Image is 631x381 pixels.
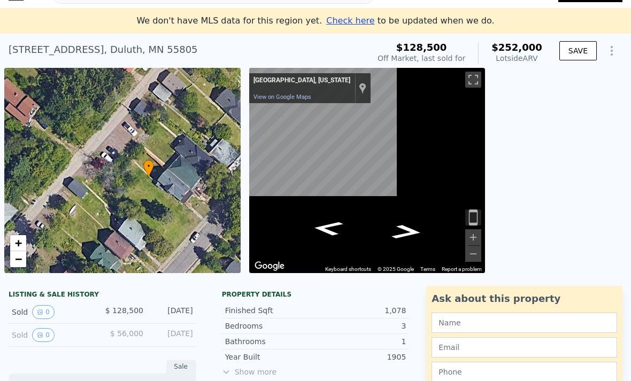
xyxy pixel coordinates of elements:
a: Terms (opens in new tab) [420,266,435,272]
div: Map [249,68,486,273]
button: Toggle motion tracking [465,209,481,226]
div: [STREET_ADDRESS] , Duluth , MN 55805 [9,42,198,57]
div: Bathrooms [225,336,315,347]
button: Keyboard shortcuts [325,266,371,273]
span: − [15,252,22,266]
div: We don't have MLS data for this region yet. [136,14,494,27]
span: $ 56,000 [110,329,143,338]
div: Bedrooms [225,321,315,331]
div: Year Built [225,352,315,362]
div: [DATE] [152,305,193,319]
a: Zoom out [10,251,26,267]
div: Street View [249,68,486,273]
span: Show more [222,367,410,377]
img: Google [252,259,287,273]
span: Check here [326,15,374,26]
div: Sold [12,328,94,342]
div: 1905 [315,352,406,362]
div: 3 [315,321,406,331]
span: © 2025 Google [378,266,414,272]
span: $252,000 [491,42,542,53]
button: Zoom in [465,229,481,245]
div: 1 [315,336,406,347]
div: Sold [12,305,94,319]
path: Go Northeast [299,217,356,239]
a: Open this area in Google Maps (opens a new window) [252,259,287,273]
div: Sale [166,360,196,374]
div: Ask about this property [432,291,617,306]
input: Name [432,313,617,333]
div: Finished Sqft [225,305,315,316]
a: Zoom in [10,235,26,251]
a: Show location on map [359,82,366,94]
path: Go Southwest [378,221,435,243]
span: $128,500 [396,42,447,53]
button: View historical data [32,328,55,342]
button: Toggle fullscreen view [465,72,481,88]
div: • [143,160,154,178]
div: to be updated when we do. [326,14,494,27]
button: View historical data [32,305,55,319]
span: $ 128,500 [105,306,143,315]
div: Lotside ARV [491,53,542,64]
span: • [143,161,154,171]
div: [GEOGRAPHIC_DATA], [US_STATE] [253,76,350,85]
div: Off Market, last sold for [378,53,465,64]
button: Show Options [601,40,622,61]
a: View on Google Maps [253,94,311,100]
div: 1,078 [315,305,406,316]
a: Report a problem [442,266,482,272]
button: SAVE [559,41,597,60]
input: Email [432,337,617,357]
button: Zoom out [465,246,481,262]
span: + [15,236,22,250]
div: Property details [222,290,410,299]
div: LISTING & SALE HISTORY [9,290,196,301]
div: [DATE] [152,328,193,342]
